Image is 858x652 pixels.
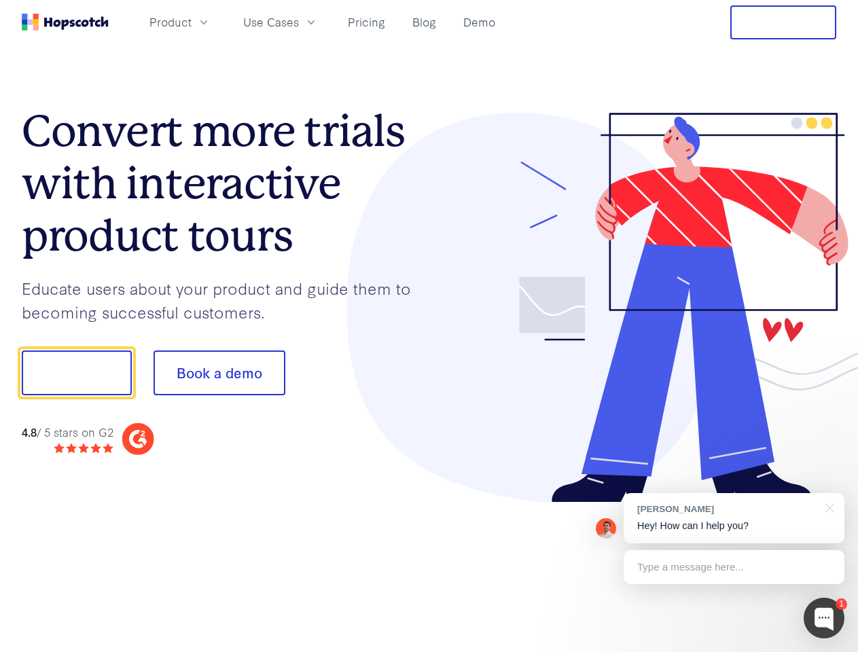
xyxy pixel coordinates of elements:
p: Hey! How can I help you? [637,519,831,533]
p: Educate users about your product and guide them to becoming successful customers. [22,276,429,323]
a: Home [22,14,109,31]
span: Product [149,14,192,31]
div: [PERSON_NAME] [637,503,817,515]
button: Free Trial [730,5,836,39]
button: Show me! [22,350,132,395]
strong: 4.8 [22,424,37,439]
img: Mark Spera [596,518,616,539]
a: Pricing [342,11,391,33]
div: Type a message here... [624,550,844,584]
a: Blog [407,11,442,33]
span: Use Cases [243,14,299,31]
button: Product [141,11,219,33]
div: / 5 stars on G2 [22,424,113,441]
a: Demo [458,11,501,33]
h1: Convert more trials with interactive product tours [22,105,429,261]
button: Use Cases [235,11,326,33]
div: 1 [836,598,847,610]
button: Book a demo [154,350,285,395]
